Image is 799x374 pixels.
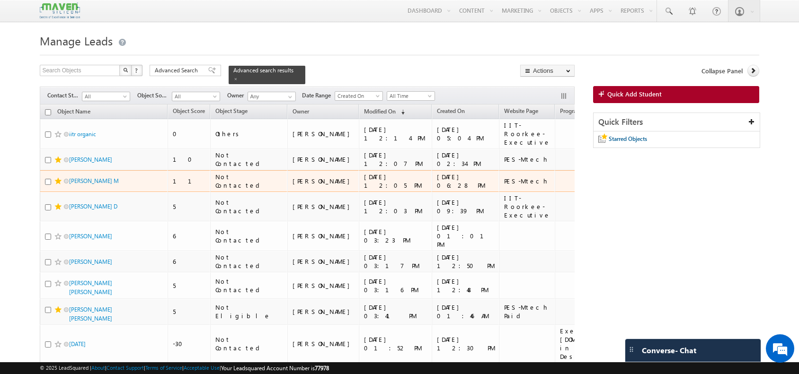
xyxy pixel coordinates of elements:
[293,155,355,164] div: [PERSON_NAME]
[215,303,283,320] div: Not Eligible
[173,281,206,290] div: 5
[437,335,495,352] div: [DATE] 12:30 PM
[593,86,759,103] a: Quick Add Student
[437,151,495,168] div: [DATE] 02:34 PM
[173,130,206,138] div: 0
[215,151,283,168] div: Not Contacted
[555,106,603,118] a: Program Name
[221,365,329,372] span: Your Leadsquared Account Number is
[173,232,206,240] div: 6
[504,107,538,114] span: Website Page
[168,106,210,118] a: Object Score
[364,227,427,244] div: [DATE] 03:23 PM
[504,121,550,147] div: IIT-Roorkee-Executive
[359,106,409,118] a: Modified On (sorted descending)
[293,202,355,211] div: [PERSON_NAME]
[293,108,309,115] span: Owner
[215,107,248,114] span: Object Stage
[335,91,383,101] a: Created On
[437,277,495,294] div: [DATE] 12:48 PM
[293,339,355,348] div: [PERSON_NAME]
[364,198,427,215] div: [DATE] 12:03 PM
[135,66,139,74] span: ?
[364,303,427,320] div: [DATE] 03:41 PM
[364,173,427,190] div: [DATE] 12:05 PM
[315,365,329,372] span: 77978
[364,151,427,168] div: [DATE] 12:07 PM
[364,108,396,115] span: Modified On
[40,364,329,373] span: © 2025 LeadSquared | | | | |
[107,365,144,371] a: Contact Support
[215,173,283,190] div: Not Contacted
[387,92,432,100] span: All Time
[504,177,550,185] div: PES-Mtech
[215,198,283,215] div: Not Contacted
[387,91,435,101] a: All Time
[437,223,495,249] div: [DATE] 01:01 PM
[432,106,470,118] a: Created On
[335,92,380,100] span: Created On
[642,346,696,355] span: Converse - Chat
[69,306,112,322] a: [PERSON_NAME] [PERSON_NAME]
[215,335,283,352] div: Not Contacted
[283,92,295,102] a: Show All Items
[607,90,662,98] span: Quick Add Student
[364,277,427,294] div: [DATE] 03:16 PM
[215,253,283,270] div: Not Contacted
[560,327,626,361] div: Executive [DOMAIN_NAME] in VLSI Design
[172,92,217,101] span: All
[293,281,355,290] div: [PERSON_NAME]
[173,107,205,114] span: Object Score
[364,253,427,270] div: [DATE] 03:17 PM
[69,340,86,348] a: [DATE]
[69,279,112,296] a: [PERSON_NAME] [PERSON_NAME]
[364,125,427,142] div: [DATE] 12:14 PM
[45,109,51,115] input: Check all records
[82,92,130,101] a: All
[364,335,427,352] div: [DATE] 01:52 PM
[504,194,550,219] div: IIT-Roorkee-Executive
[293,177,355,185] div: [PERSON_NAME]
[40,33,113,48] span: Manage Leads
[123,68,128,72] img: Search
[173,177,206,185] div: 11
[233,67,293,74] span: Advanced search results
[437,173,495,190] div: [DATE] 06:28 PM
[701,67,743,75] span: Collapse Panel
[145,365,182,371] a: Terms of Service
[40,2,80,19] img: Custom Logo
[69,258,112,265] a: [PERSON_NAME]
[131,65,142,76] button: ?
[437,125,495,142] div: [DATE] 05:04 PM
[397,108,405,116] span: (sorted descending)
[82,92,127,101] span: All
[628,346,635,353] img: carter-drag
[91,365,105,371] a: About
[215,227,283,244] div: Not Contacted
[437,107,465,114] span: Created On
[437,198,495,215] div: [DATE] 09:39 PM
[69,233,112,240] a: [PERSON_NAME]
[215,277,283,294] div: Not Contacted
[211,106,252,118] a: Object Stage
[215,130,283,138] div: Others
[184,365,220,371] a: Acceptable Use
[437,303,495,320] div: [DATE] 01:46 AM
[499,106,543,118] a: Website Page
[173,339,206,348] div: -30
[173,257,206,266] div: 6
[173,155,206,164] div: 10
[155,66,201,75] span: Advanced Search
[173,202,206,211] div: 5
[47,91,82,100] span: Contact Stage
[69,203,117,210] a: [PERSON_NAME] D
[520,65,575,77] button: Actions
[437,253,495,270] div: [DATE] 12:50 PM
[172,92,220,101] a: All
[594,113,760,131] div: Quick Filters
[69,130,96,138] a: iitr organic
[248,92,296,101] input: Type to Search
[69,156,112,163] a: [PERSON_NAME]
[293,232,355,240] div: [PERSON_NAME]
[227,91,248,100] span: Owner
